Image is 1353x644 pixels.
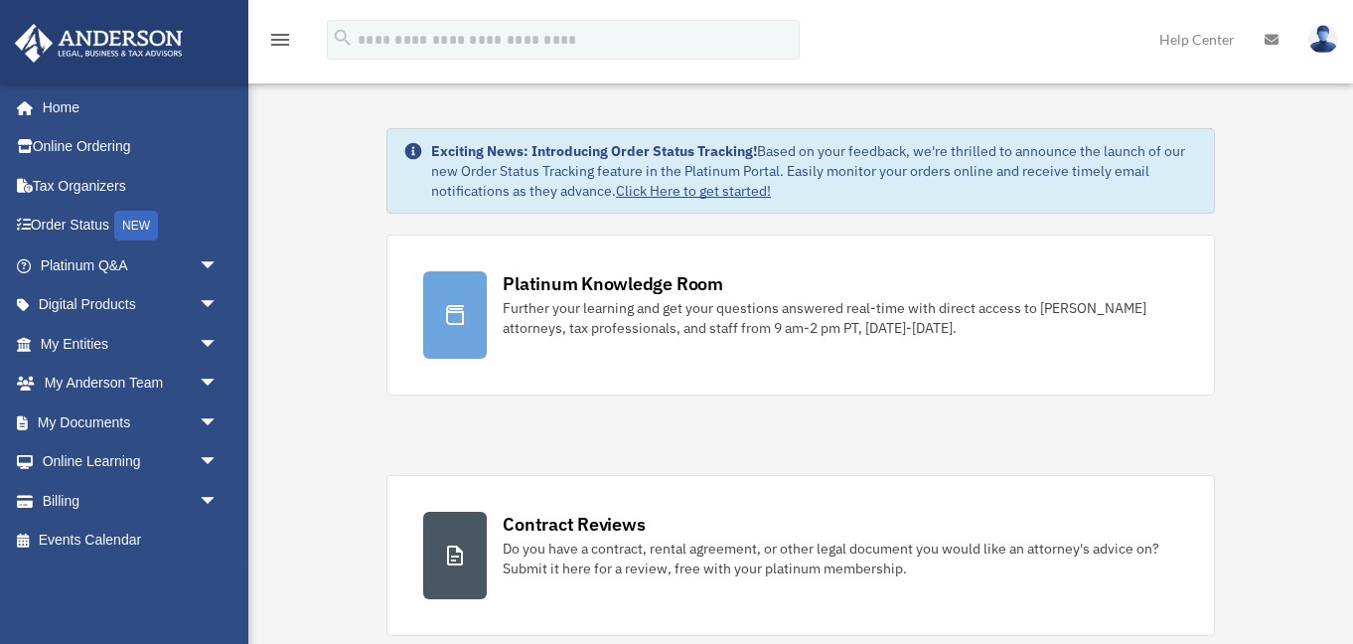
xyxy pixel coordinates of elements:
[503,298,1178,338] div: Further your learning and get your questions answered real-time with direct access to [PERSON_NAM...
[503,539,1178,578] div: Do you have a contract, rental agreement, or other legal document you would like an attorney's ad...
[386,235,1215,396] a: Platinum Knowledge Room Further your learning and get your questions answered real-time with dire...
[199,245,238,286] span: arrow_drop_down
[268,28,292,52] i: menu
[14,442,248,482] a: Online Learningarrow_drop_down
[9,24,189,63] img: Anderson Advisors Platinum Portal
[14,206,248,246] a: Order StatusNEW
[199,364,238,404] span: arrow_drop_down
[14,127,248,167] a: Online Ordering
[14,87,238,127] a: Home
[431,142,757,160] strong: Exciting News: Introducing Order Status Tracking!
[503,512,645,537] div: Contract Reviews
[199,442,238,483] span: arrow_drop_down
[386,475,1215,636] a: Contract Reviews Do you have a contract, rental agreement, or other legal document you would like...
[14,285,248,325] a: Digital Productsarrow_drop_down
[199,324,238,365] span: arrow_drop_down
[199,285,238,326] span: arrow_drop_down
[14,364,248,403] a: My Anderson Teamarrow_drop_down
[503,271,723,296] div: Platinum Knowledge Room
[1308,25,1338,54] img: User Pic
[431,141,1198,201] div: Based on your feedback, we're thrilled to announce the launch of our new Order Status Tracking fe...
[616,182,771,200] a: Click Here to get started!
[14,521,248,561] a: Events Calendar
[14,481,248,521] a: Billingarrow_drop_down
[199,402,238,443] span: arrow_drop_down
[268,35,292,52] a: menu
[14,245,248,285] a: Platinum Q&Aarrow_drop_down
[14,324,248,364] a: My Entitiesarrow_drop_down
[14,166,248,206] a: Tax Organizers
[332,27,354,49] i: search
[14,402,248,442] a: My Documentsarrow_drop_down
[199,481,238,522] span: arrow_drop_down
[114,211,158,241] div: NEW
